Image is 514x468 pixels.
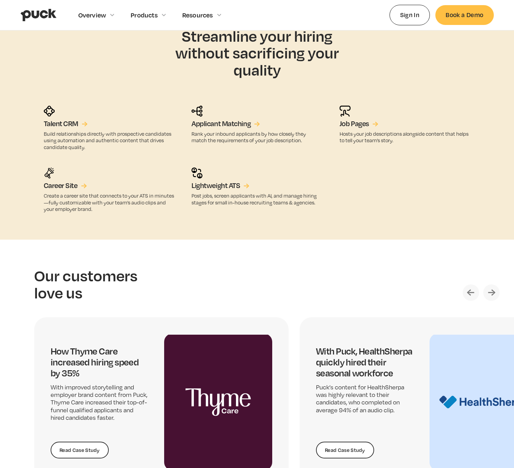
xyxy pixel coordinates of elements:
div: → [254,119,260,128]
h5: Career Site [44,181,78,190]
a: Job Pages→ [340,119,378,128]
p: Rank your inbound applicants by how closely they match the requirements of your job description. [192,131,322,144]
div: → [372,119,378,128]
a: Talent CRM→ [44,119,88,128]
div: Next slide [483,284,500,301]
h5: Applicant Matching [192,119,251,128]
a: Read Case Study [51,442,109,459]
h4: How Thyme Care increased hiring speed by 35% [51,346,148,378]
p: With improved storytelling and employer brand content from Puck, Thyme Care increased their top-o... [51,384,148,422]
h2: Our customers love us [34,267,144,301]
div: Overview [78,11,106,19]
p: Create a career site that connects to your ATS in minutes—fully customizable with your team’s aud... [44,192,175,212]
div: → [81,181,87,190]
a: Applicant Matching→ [192,119,260,128]
div: → [82,119,88,128]
a: Book a Demo [435,5,493,25]
div: → [243,181,249,190]
h2: Streamline your hiring without sacrificing your quality [156,27,358,78]
div: Previous slide [463,284,479,301]
h4: With Puck, HealthSherpa quickly hired their seasonal workforce [316,346,413,378]
p: Build relationships directly with prospective candidates using automation and authentic content t... [44,131,175,150]
p: Hosts your job descriptions alongside content that helps to tell your team’s story. [340,131,471,144]
h5: Job Pages [340,119,369,128]
h5: Lightweight ATS [192,181,240,190]
a: Lightweight ATS→ [192,181,250,190]
div: Resources [182,11,213,19]
a: Sign In [390,5,430,25]
h5: Talent CRM [44,119,79,128]
p: Puck’s content for HealthSherpa was highly relevant to their candidates, who completed on average... [316,384,413,414]
p: Post jobs, screen applicants with AI, and manage hiring stages for small in-house recruiting team... [192,192,322,205]
div: Products [131,11,158,19]
a: Read Case Study [316,442,374,459]
a: Career Site→ [44,181,87,190]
